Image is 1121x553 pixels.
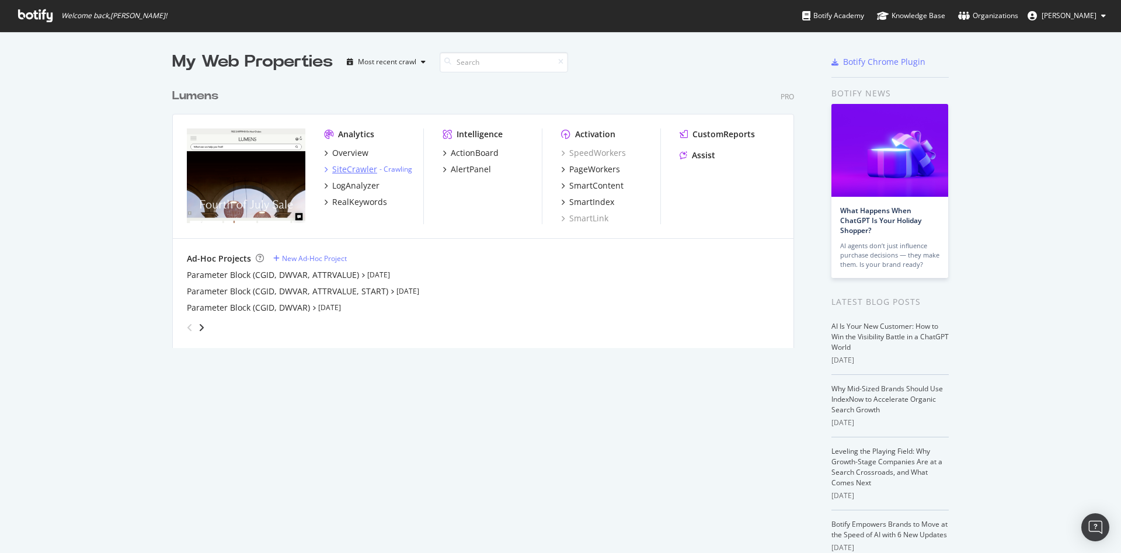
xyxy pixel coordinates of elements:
[840,241,939,269] div: AI agents don’t just influence purchase decisions — they make them. Is your brand ready?
[831,104,948,197] img: What Happens When ChatGPT Is Your Holiday Shopper?
[843,56,925,68] div: Botify Chrome Plugin
[187,269,359,281] a: Parameter Block (CGID, DWVAR, ATTRVALUE)
[877,10,945,22] div: Knowledge Base
[958,10,1018,22] div: Organizations
[831,355,949,366] div: [DATE]
[561,147,626,159] a: SpeedWorkers
[318,302,341,312] a: [DATE]
[273,253,347,263] a: New Ad-Hoc Project
[187,253,251,265] div: Ad-Hoc Projects
[831,321,949,352] a: AI Is Your New Customer: How to Win the Visibility Battle in a ChatGPT World
[692,128,755,140] div: CustomReports
[831,446,942,488] a: Leveling the Playing Field: Why Growth-Stage Companies Are at a Search Crossroads, and What Comes...
[831,56,925,68] a: Botify Chrome Plugin
[451,147,499,159] div: ActionBoard
[282,253,347,263] div: New Ad-Hoc Project
[367,270,390,280] a: [DATE]
[840,206,921,235] a: What Happens When ChatGPT Is Your Holiday Shopper?
[831,542,949,553] div: [DATE]
[1081,513,1109,541] div: Open Intercom Messenger
[451,164,491,175] div: AlertPanel
[1018,6,1115,25] button: [PERSON_NAME]
[384,164,412,174] a: Crawling
[569,196,614,208] div: SmartIndex
[332,180,380,192] div: LogAnalyzer
[443,164,491,175] a: AlertPanel
[831,295,949,308] div: Latest Blog Posts
[380,164,412,174] div: -
[561,164,620,175] a: PageWorkers
[831,87,949,100] div: Botify news
[569,180,624,192] div: SmartContent
[575,128,615,140] div: Activation
[443,147,499,159] a: ActionBoard
[396,286,419,296] a: [DATE]
[680,149,715,161] a: Assist
[338,128,374,140] div: Analytics
[358,58,416,65] div: Most recent crawl
[781,92,794,102] div: Pro
[692,149,715,161] div: Assist
[172,88,218,105] div: Lumens
[569,164,620,175] div: PageWorkers
[182,318,197,337] div: angle-left
[831,418,949,428] div: [DATE]
[332,147,368,159] div: Overview
[561,196,614,208] a: SmartIndex
[324,147,368,159] a: Overview
[197,322,206,333] div: angle-right
[324,196,387,208] a: RealKeywords
[561,213,608,224] a: SmartLink
[324,180,380,192] a: LogAnalyzer
[440,52,568,72] input: Search
[332,196,387,208] div: RealKeywords
[172,50,333,74] div: My Web Properties
[831,519,948,540] a: Botify Empowers Brands to Move at the Speed of AI with 6 New Updates
[172,74,803,348] div: grid
[680,128,755,140] a: CustomReports
[187,286,388,297] a: Parameter Block (CGID, DWVAR, ATTRVALUE, START)
[1042,11,1096,20] span: Gregory
[187,128,305,223] img: www.lumens.com
[457,128,503,140] div: Intelligence
[324,164,412,175] a: SiteCrawler- Crawling
[831,384,943,415] a: Why Mid-Sized Brands Should Use IndexNow to Accelerate Organic Search Growth
[561,180,624,192] a: SmartContent
[332,164,377,175] div: SiteCrawler
[342,53,430,71] button: Most recent crawl
[831,491,949,501] div: [DATE]
[802,10,864,22] div: Botify Academy
[187,302,310,314] a: Parameter Block (CGID, DWVAR)
[172,88,223,105] a: Lumens
[61,11,167,20] span: Welcome back, [PERSON_NAME] !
